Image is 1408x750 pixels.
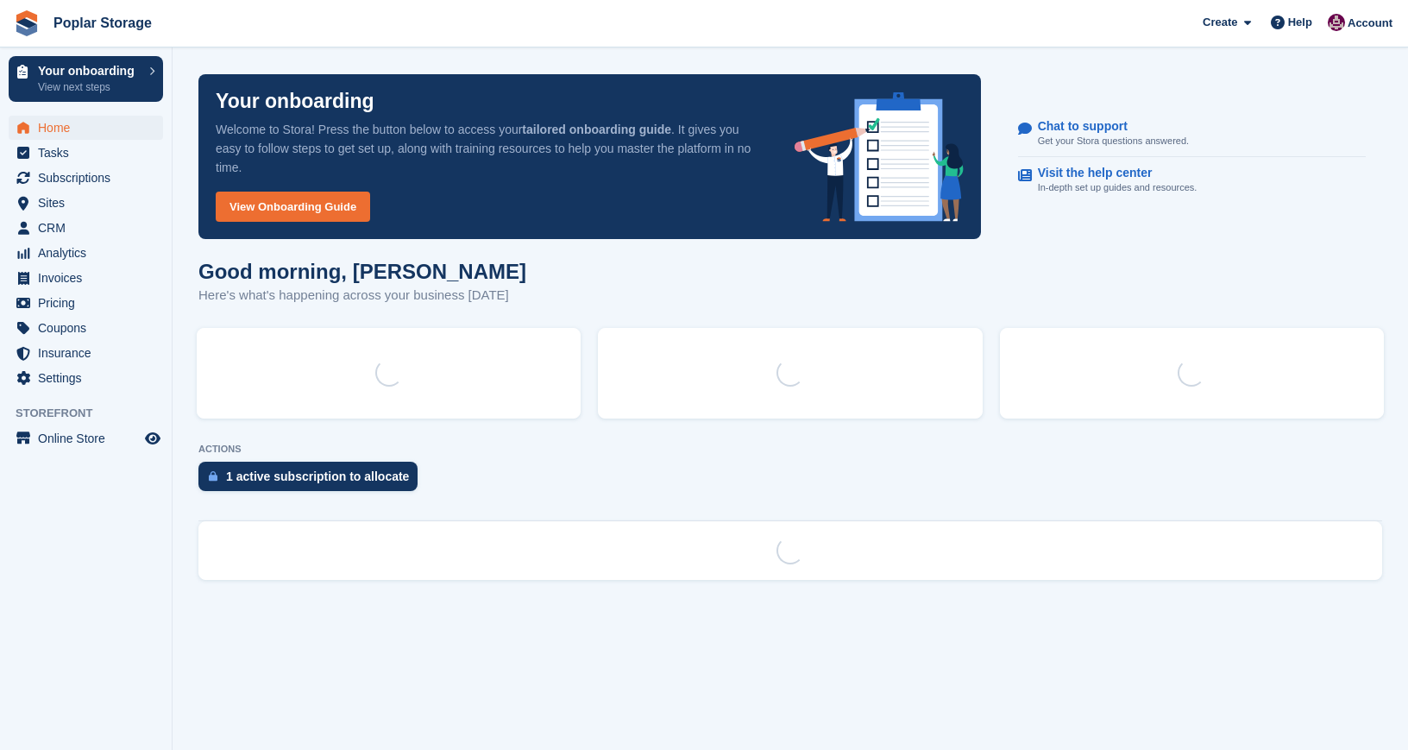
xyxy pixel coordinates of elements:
[1203,14,1237,31] span: Create
[9,166,163,190] a: menu
[1018,110,1366,158] a: Chat to support Get your Stora questions answered.
[16,405,172,422] span: Storefront
[209,470,217,482] img: active_subscription_to_allocate_icon-d502201f5373d7db506a760aba3b589e785aa758c864c3986d89f69b8ff3...
[1038,166,1184,180] p: Visit the help center
[198,462,426,500] a: 1 active subscription to allocate
[38,216,141,240] span: CRM
[9,141,163,165] a: menu
[9,216,163,240] a: menu
[9,341,163,365] a: menu
[226,470,409,483] div: 1 active subscription to allocate
[9,266,163,290] a: menu
[9,56,163,102] a: Your onboarding View next steps
[9,191,163,215] a: menu
[216,192,370,222] a: View Onboarding Guide
[198,444,1382,455] p: ACTIONS
[38,291,141,315] span: Pricing
[9,241,163,265] a: menu
[38,366,141,390] span: Settings
[38,191,141,215] span: Sites
[38,79,141,95] p: View next steps
[198,260,526,283] h1: Good morning, [PERSON_NAME]
[795,92,964,222] img: onboarding-info-6c161a55d2c0e0a8cae90662b2fe09162a5109e8cc188191df67fb4f79e88e88.svg
[38,141,141,165] span: Tasks
[216,91,374,111] p: Your onboarding
[38,241,141,265] span: Analytics
[38,341,141,365] span: Insurance
[142,428,163,449] a: Preview store
[1018,157,1366,204] a: Visit the help center In-depth set up guides and resources.
[522,123,671,136] strong: tailored onboarding guide
[1038,180,1197,195] p: In-depth set up guides and resources.
[1038,134,1189,148] p: Get your Stora questions answered.
[9,316,163,340] a: menu
[38,65,141,77] p: Your onboarding
[14,10,40,36] img: stora-icon-8386f47178a22dfd0bd8f6a31ec36ba5ce8667c1dd55bd0f319d3a0aa187defe.svg
[38,426,141,451] span: Online Store
[38,116,141,140] span: Home
[9,116,163,140] a: menu
[1328,14,1345,31] img: Kat Palmer
[9,366,163,390] a: menu
[1348,15,1392,32] span: Account
[1038,119,1175,134] p: Chat to support
[38,316,141,340] span: Coupons
[198,286,526,306] p: Here's what's happening across your business [DATE]
[38,266,141,290] span: Invoices
[47,9,159,37] a: Poplar Storage
[216,120,767,177] p: Welcome to Stora! Press the button below to access your . It gives you easy to follow steps to ge...
[38,166,141,190] span: Subscriptions
[9,426,163,451] a: menu
[9,291,163,315] a: menu
[1288,14,1312,31] span: Help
